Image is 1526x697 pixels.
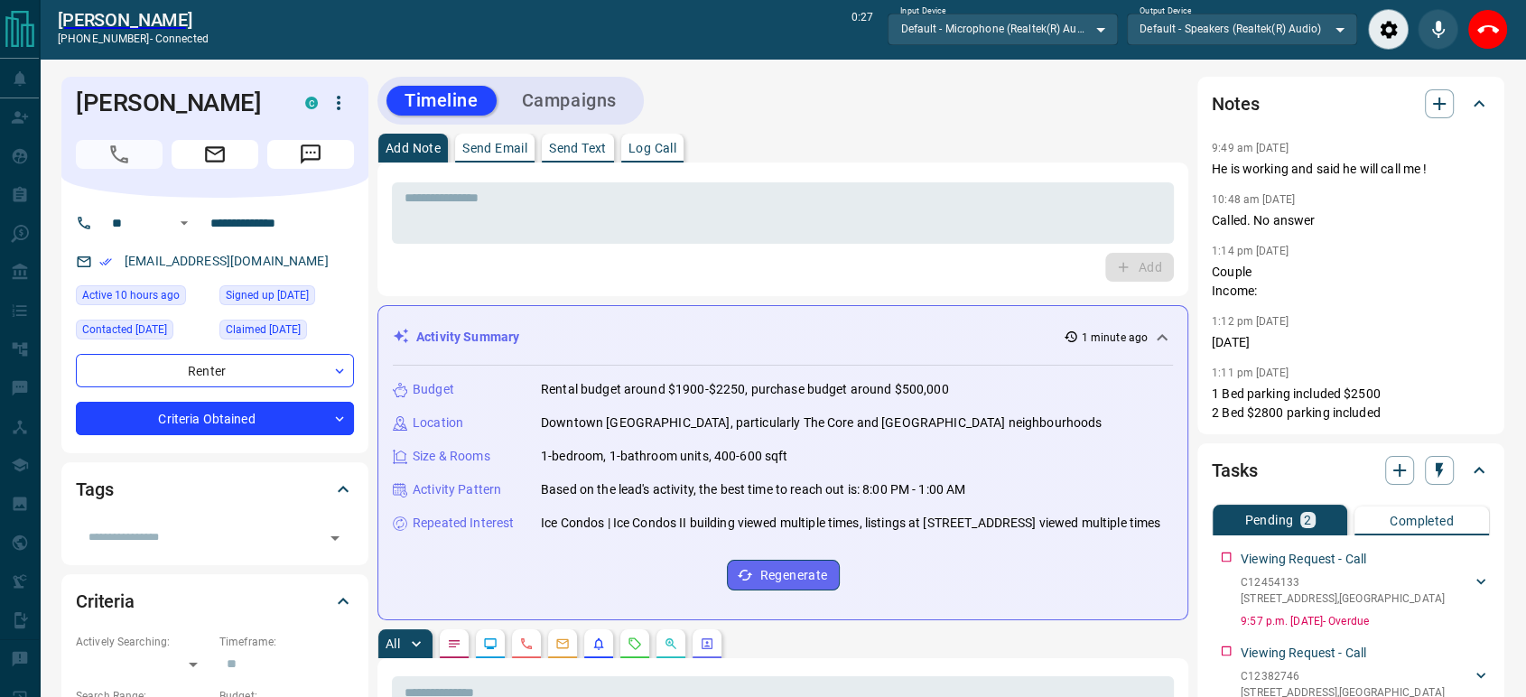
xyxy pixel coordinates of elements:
div: Sun Oct 12 2025 [76,285,210,311]
button: Open [322,525,348,551]
svg: Notes [447,637,461,651]
svg: Requests [628,637,642,651]
p: Couple Income: [1212,263,1490,301]
p: Called. No answer [1212,211,1490,230]
div: C12454133[STREET_ADDRESS],[GEOGRAPHIC_DATA] [1241,571,1490,610]
span: Email [172,140,258,169]
div: Default - Speakers (Realtek(R) Audio) [1127,14,1357,44]
svg: Calls [519,637,534,651]
p: Size & Rooms [413,447,490,466]
span: Message [267,140,354,169]
span: connected [155,33,209,45]
h2: Tags [76,475,113,504]
p: Timeframe: [219,634,354,650]
p: 1 Bed parking included $2500 2 Bed $2800 parking included [1212,385,1490,423]
div: Default - Microphone (Realtek(R) Audio) [888,14,1118,44]
span: Call [76,140,163,169]
p: Based on the lead's activity, the best time to reach out is: 8:00 PM - 1:00 AM [541,480,965,499]
svg: Lead Browsing Activity [483,637,498,651]
div: Criteria Obtained [76,402,354,435]
p: [DATE] [1212,333,1490,352]
div: Tue Sep 23 2025 [76,320,210,345]
p: 0:27 [851,9,873,50]
div: condos.ca [305,97,318,109]
p: Pending [1244,514,1293,526]
p: Location [413,414,463,432]
button: Campaigns [504,86,635,116]
p: Viewing Request - Call [1241,550,1366,569]
svg: Listing Alerts [591,637,606,651]
svg: Agent Actions [700,637,714,651]
div: Tasks [1212,449,1490,492]
h2: Notes [1212,89,1259,118]
h1: [PERSON_NAME] [76,88,278,117]
svg: Email Verified [99,256,112,268]
p: 1:11 pm [DATE] [1212,367,1289,379]
div: Criteria [76,580,354,623]
p: Send Email [462,142,527,154]
p: 2 [1304,514,1311,526]
div: Renter [76,354,354,387]
p: Repeated Interest [413,514,514,533]
p: Activity Summary [416,328,519,347]
p: C12454133 [1241,574,1445,590]
p: [PHONE_NUMBER] - [58,31,209,47]
span: Active 10 hours ago [82,286,180,304]
div: End Call [1467,9,1508,50]
button: Regenerate [727,560,840,590]
p: 9:49 am [DATE] [1212,142,1289,154]
h2: Criteria [76,587,135,616]
p: 1:12 pm [DATE] [1212,315,1289,328]
span: Signed up [DATE] [226,286,309,304]
h2: Tasks [1212,456,1257,485]
p: 1:14 pm [DATE] [1212,245,1289,257]
div: Tags [76,468,354,511]
p: Rental budget around $1900-$2250, purchase budget around $500,000 [541,380,949,399]
p: 1 minute ago [1082,330,1148,346]
p: All [386,637,400,650]
button: Timeline [386,86,497,116]
p: Downtown [GEOGRAPHIC_DATA], particularly The Core and [GEOGRAPHIC_DATA] neighbourhoods [541,414,1102,432]
p: [STREET_ADDRESS] , [GEOGRAPHIC_DATA] [1241,590,1445,607]
p: Budget [413,380,454,399]
svg: Emails [555,637,570,651]
p: Send Text [549,142,607,154]
label: Output Device [1140,5,1191,17]
div: Notes [1212,82,1490,125]
p: Log Call [628,142,676,154]
button: Open [173,212,195,234]
p: 1-bedroom, 1-bathroom units, 400-600 sqft [541,447,787,466]
p: 10:48 am [DATE] [1212,193,1295,206]
p: Actively Searching: [76,634,210,650]
span: Contacted [DATE] [82,321,167,339]
div: Audio Settings [1368,9,1409,50]
div: Sat Jul 29 2023 [219,285,354,311]
p: Activity Pattern [413,480,501,499]
label: Input Device [900,5,946,17]
p: Ice Condos | Ice Condos II building viewed multiple times, listings at [STREET_ADDRESS] viewed mu... [541,514,1160,533]
p: Viewing Request - Call [1241,644,1366,663]
p: Add Note [386,142,441,154]
p: 9:57 p.m. [DATE] - Overdue [1241,613,1490,629]
p: He is working and said he will call me ! [1212,160,1490,179]
a: [PERSON_NAME] [58,9,209,31]
div: Mute [1418,9,1458,50]
p: C12382746 [1241,668,1445,684]
a: [EMAIL_ADDRESS][DOMAIN_NAME] [125,254,329,268]
span: Claimed [DATE] [226,321,301,339]
div: Activity Summary1 minute ago [393,321,1173,354]
svg: Opportunities [664,637,678,651]
div: Sat Jul 29 2023 [219,320,354,345]
p: Completed [1390,515,1454,527]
